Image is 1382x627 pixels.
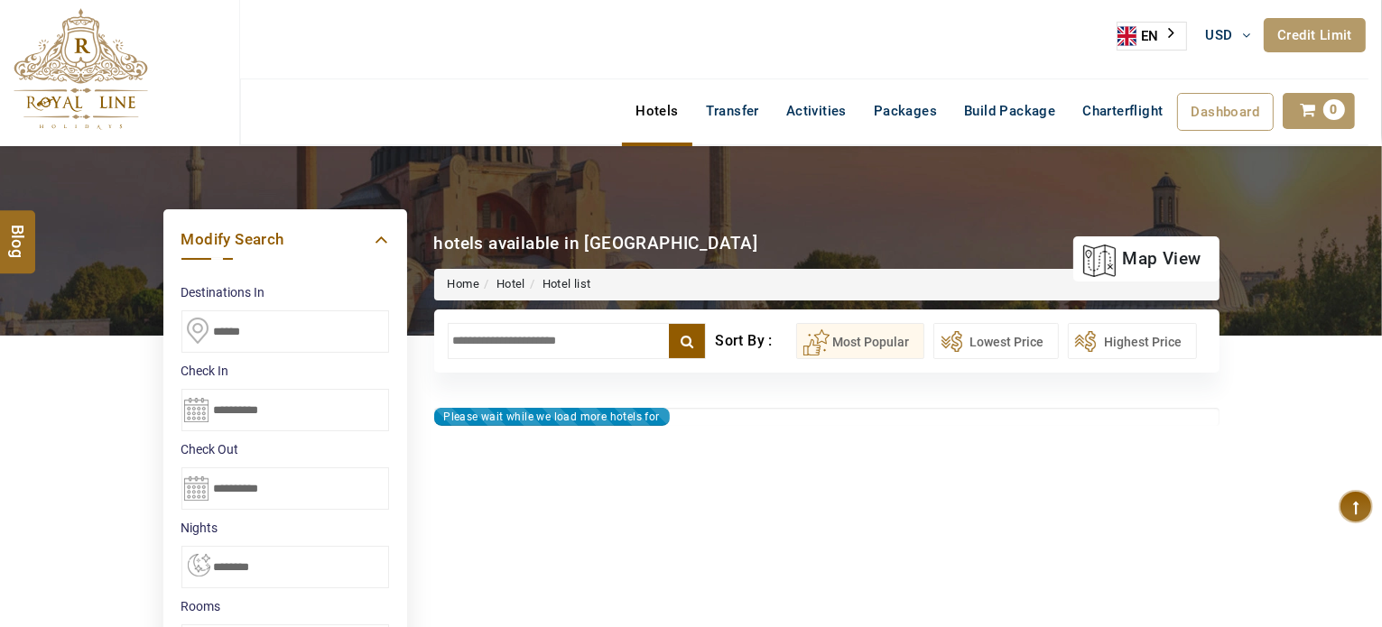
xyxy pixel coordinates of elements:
a: Modify Search [181,227,389,252]
div: Please wait while we load more hotels for you [434,408,670,426]
a: Home [448,277,480,290]
a: Activities [773,93,860,129]
a: Hotel [496,277,525,290]
div: Language [1117,22,1187,51]
aside: Language selected: English [1117,22,1187,51]
a: Build Package [951,93,1069,129]
button: Lowest Price [933,323,1059,359]
label: Rooms [181,597,389,615]
span: 0 [1323,99,1345,120]
a: Credit Limit [1264,18,1366,52]
li: Hotel list [525,276,591,293]
a: Hotels [622,93,691,129]
label: Destinations In [181,283,389,301]
a: Packages [860,93,951,129]
div: hotels available in [GEOGRAPHIC_DATA] [434,231,758,255]
a: Charterflight [1069,93,1176,129]
a: 0 [1283,93,1355,129]
label: Check Out [181,440,389,458]
span: USD [1206,27,1233,43]
button: Most Popular [796,323,924,359]
img: The Royal Line Holidays [14,8,148,130]
span: Blog [6,225,30,240]
label: nights [181,519,389,537]
button: Highest Price [1068,323,1197,359]
span: Charterflight [1082,103,1163,119]
a: Transfer [692,93,773,129]
a: map view [1082,239,1201,279]
a: EN [1118,23,1186,50]
label: Check In [181,362,389,380]
span: Dashboard [1192,104,1260,120]
div: Sort By : [715,323,795,359]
